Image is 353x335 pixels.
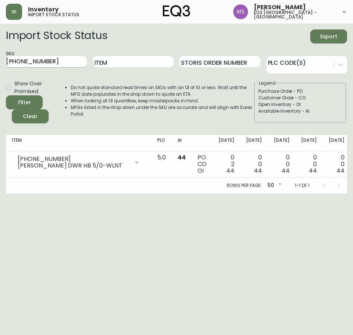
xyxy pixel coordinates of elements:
legend: Legend [258,80,276,87]
div: [PERSON_NAME] DWR HB 5/0-WLNT [18,162,129,169]
div: PO CO [198,154,207,174]
h2: Import Stock Status [6,29,107,43]
span: 44 [178,153,186,162]
div: Customer Order - CO [258,95,342,101]
button: Filter [6,95,43,109]
th: [DATE] [295,135,323,151]
div: 0 0 [329,154,345,174]
div: Purchase Order - PO [258,88,342,95]
div: Open Inventory - OI [258,101,342,108]
span: Show Over Promised [14,80,50,95]
div: Available Inventory - AI [258,108,342,114]
span: 44 [226,166,234,175]
div: [PHONE_NUMBER][PERSON_NAME] DWR HB 5/0-WLNT [12,154,146,170]
div: 0 2 [219,154,234,174]
span: OI [198,166,204,175]
th: [DATE] [213,135,240,151]
span: Inventory [28,7,59,13]
span: Clear [18,112,43,121]
div: 50 [265,180,283,192]
div: 0 0 [274,154,290,174]
button: Export [310,29,347,43]
span: 44 [254,166,262,175]
th: PLC [151,135,172,151]
span: 44 [282,166,290,175]
th: [DATE] [268,135,296,151]
p: Rows per page: [227,182,262,189]
li: MFGs listed in the drop down under the SKU are accurate and will align with Sales Portal. [71,104,254,117]
span: 44 [309,166,317,175]
span: 44 [336,166,345,175]
h5: eq3 [GEOGRAPHIC_DATA] - [GEOGRAPHIC_DATA] [254,10,335,19]
div: 0 0 [246,154,262,174]
img: 1b6e43211f6f3cc0b0729c9049b8e7af [233,4,248,19]
td: 5.0 [151,151,172,177]
h5: import stock status [28,13,79,17]
th: Item [6,135,151,151]
button: Clear [12,109,49,123]
div: 0 0 [301,154,317,174]
img: logo [163,5,190,17]
p: 1-1 of 1 [295,182,310,189]
li: Do not quote standard lead times on SKUs with an OI of 10 or less. Wait until the MFG date popula... [71,84,254,98]
th: AI [172,135,192,151]
li: When looking at OI quantities, keep masterpacks in mind. [71,98,254,104]
span: [PERSON_NAME] [254,4,306,10]
th: [DATE] [240,135,268,151]
span: Export [316,32,341,41]
div: [PHONE_NUMBER] [18,156,129,162]
th: [DATE] [323,135,350,151]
